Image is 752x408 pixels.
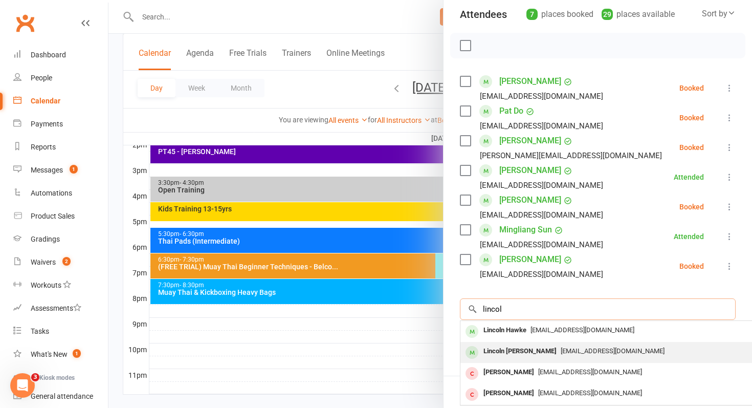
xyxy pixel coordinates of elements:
[538,389,642,397] span: [EMAIL_ADDRESS][DOMAIN_NAME]
[13,251,108,274] a: Waivers 2
[13,343,108,366] a: What's New1
[480,179,603,192] div: [EMAIL_ADDRESS][DOMAIN_NAME]
[499,103,523,119] a: Pat Do
[13,90,108,113] a: Calendar
[13,136,108,159] a: Reports
[12,10,38,36] a: Clubworx
[31,51,66,59] div: Dashboard
[466,388,478,401] div: member
[674,233,704,240] div: Attended
[499,192,561,208] a: [PERSON_NAME]
[460,7,507,22] div: Attendees
[31,212,75,220] div: Product Sales
[13,182,108,205] a: Automations
[31,235,60,243] div: Gradings
[602,7,675,22] div: places available
[62,257,71,266] span: 2
[31,281,61,289] div: Workouts
[702,7,736,20] div: Sort by
[13,44,108,67] a: Dashboard
[31,120,63,128] div: Payments
[13,228,108,251] a: Gradings
[480,149,662,162] div: [PERSON_NAME][EMAIL_ADDRESS][DOMAIN_NAME]
[466,367,478,380] div: member
[679,114,704,121] div: Booked
[499,73,561,90] a: [PERSON_NAME]
[499,251,561,268] a: [PERSON_NAME]
[602,9,613,20] div: 29
[679,144,704,151] div: Booked
[479,323,530,338] div: Lincoln Hawke
[31,327,49,335] div: Tasks
[31,373,39,381] span: 3
[31,143,56,151] div: Reports
[73,349,81,358] span: 1
[13,205,108,228] a: Product Sales
[31,189,72,197] div: Automations
[466,325,478,338] div: member
[13,113,108,136] a: Payments
[31,97,60,105] div: Calendar
[530,326,634,334] span: [EMAIL_ADDRESS][DOMAIN_NAME]
[499,222,552,238] a: Mingliang Sun
[13,297,108,320] a: Assessments
[479,344,561,359] div: Lincoln [PERSON_NAME]
[480,238,603,251] div: [EMAIL_ADDRESS][DOMAIN_NAME]
[13,320,108,343] a: Tasks
[561,347,665,355] span: [EMAIL_ADDRESS][DOMAIN_NAME]
[31,350,68,358] div: What's New
[480,208,603,222] div: [EMAIL_ADDRESS][DOMAIN_NAME]
[674,174,704,181] div: Attended
[31,166,63,174] div: Messages
[499,133,561,149] a: [PERSON_NAME]
[31,304,81,312] div: Assessments
[679,203,704,210] div: Booked
[480,268,603,281] div: [EMAIL_ADDRESS][DOMAIN_NAME]
[479,386,538,401] div: [PERSON_NAME]
[31,258,56,266] div: Waivers
[480,119,603,133] div: [EMAIL_ADDRESS][DOMAIN_NAME]
[13,274,108,297] a: Workouts
[31,74,52,82] div: People
[13,67,108,90] a: People
[31,392,93,400] div: General attendance
[479,365,538,380] div: [PERSON_NAME]
[538,368,642,376] span: [EMAIL_ADDRESS][DOMAIN_NAME]
[499,162,561,179] a: [PERSON_NAME]
[10,373,35,398] iframe: Intercom live chat
[460,298,736,320] input: Search to add attendees
[526,9,538,20] div: 7
[679,84,704,92] div: Booked
[13,385,108,408] a: General attendance kiosk mode
[480,90,603,103] div: [EMAIL_ADDRESS][DOMAIN_NAME]
[70,165,78,174] span: 1
[466,346,478,359] div: member
[526,7,593,22] div: places booked
[679,263,704,270] div: Booked
[13,159,108,182] a: Messages 1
